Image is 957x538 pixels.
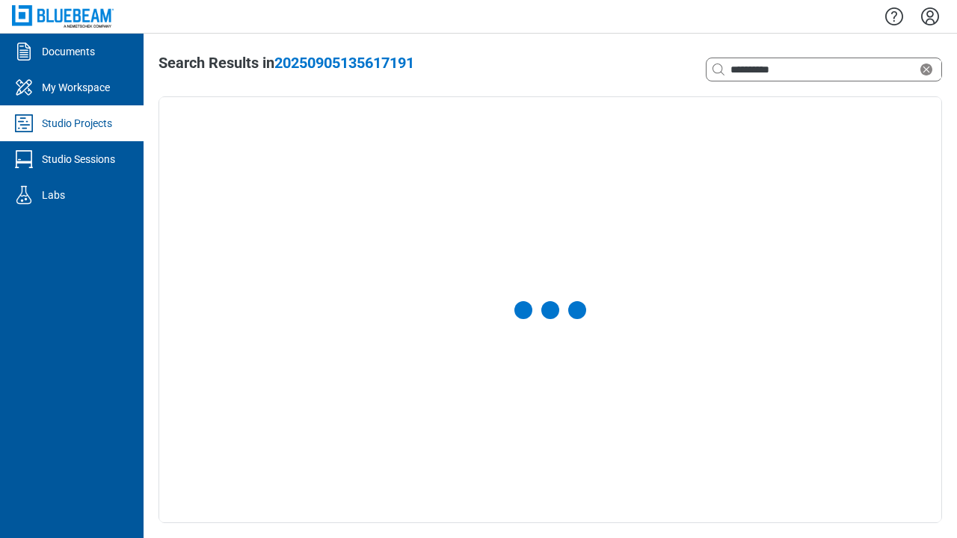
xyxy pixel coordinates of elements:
svg: Studio Sessions [12,147,36,171]
svg: Documents [12,40,36,64]
span: 20250905135617191 [274,54,414,72]
svg: Labs [12,183,36,207]
div: Documents [42,44,95,59]
div: Studio Sessions [42,152,115,167]
div: Studio Projects [42,116,112,131]
div: My Workspace [42,80,110,95]
button: Settings [918,4,942,29]
div: Search Results in [159,52,414,73]
svg: Studio Projects [12,111,36,135]
img: Bluebeam, Inc. [12,5,114,27]
svg: My Workspace [12,75,36,99]
div: Clear search [917,61,941,78]
div: Clear search [706,58,942,81]
div: Loading [514,301,586,319]
div: Labs [42,188,65,202]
